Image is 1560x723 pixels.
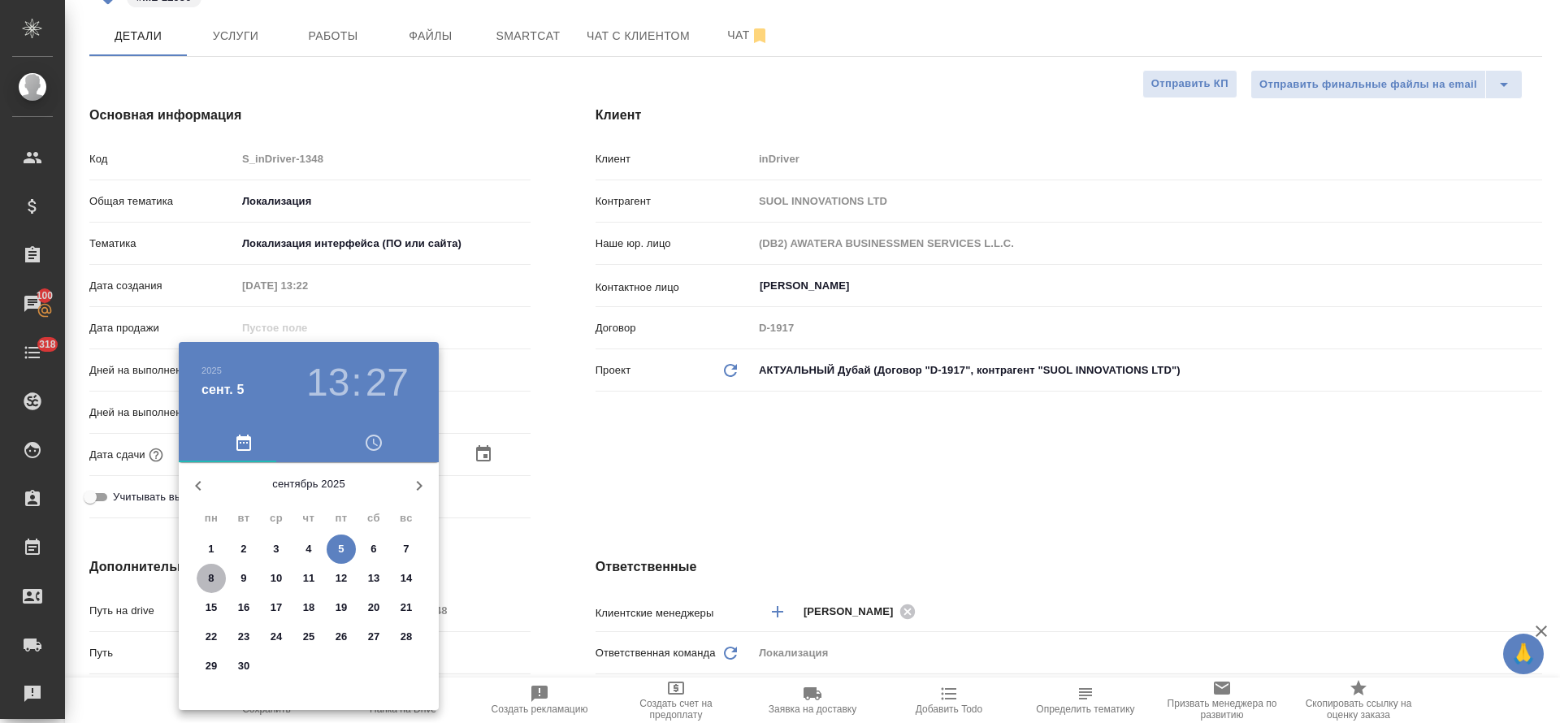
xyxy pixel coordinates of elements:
[238,600,250,616] p: 16
[197,510,226,526] span: пн
[273,541,279,557] p: 3
[401,600,413,616] p: 21
[240,541,246,557] p: 2
[403,541,409,557] p: 7
[327,593,356,622] button: 19
[262,535,291,564] button: 3
[359,535,388,564] button: 6
[240,570,246,587] p: 9
[206,629,218,645] p: 22
[303,570,315,587] p: 11
[327,535,356,564] button: 5
[359,510,388,526] span: сб
[392,593,421,622] button: 21
[197,652,226,681] button: 29
[201,380,245,400] button: сент. 5
[206,658,218,674] p: 29
[392,564,421,593] button: 14
[303,629,315,645] p: 25
[197,593,226,622] button: 15
[392,535,421,564] button: 7
[229,510,258,526] span: вт
[336,600,348,616] p: 19
[392,510,421,526] span: вс
[338,541,344,557] p: 5
[306,360,349,405] button: 13
[351,360,362,405] h3: :
[208,570,214,587] p: 8
[201,366,222,375] button: 2025
[206,600,218,616] p: 15
[359,564,388,593] button: 13
[359,622,388,652] button: 27
[294,535,323,564] button: 4
[238,658,250,674] p: 30
[271,600,283,616] p: 17
[262,593,291,622] button: 17
[401,629,413,645] p: 28
[303,600,315,616] p: 18
[327,564,356,593] button: 12
[229,593,258,622] button: 16
[262,564,291,593] button: 10
[294,622,323,652] button: 25
[218,476,400,492] p: сентябрь 2025
[366,360,409,405] button: 27
[229,564,258,593] button: 9
[197,535,226,564] button: 1
[305,541,311,557] p: 4
[294,593,323,622] button: 18
[327,622,356,652] button: 26
[368,629,380,645] p: 27
[368,600,380,616] p: 20
[370,541,376,557] p: 6
[262,622,291,652] button: 24
[271,570,283,587] p: 10
[294,510,323,526] span: чт
[271,629,283,645] p: 24
[229,622,258,652] button: 23
[359,593,388,622] button: 20
[294,564,323,593] button: 11
[336,629,348,645] p: 26
[229,535,258,564] button: 2
[238,629,250,645] p: 23
[392,622,421,652] button: 28
[208,541,214,557] p: 1
[336,570,348,587] p: 12
[197,564,226,593] button: 8
[401,570,413,587] p: 14
[197,622,226,652] button: 22
[327,510,356,526] span: пт
[229,652,258,681] button: 30
[262,510,291,526] span: ср
[368,570,380,587] p: 13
